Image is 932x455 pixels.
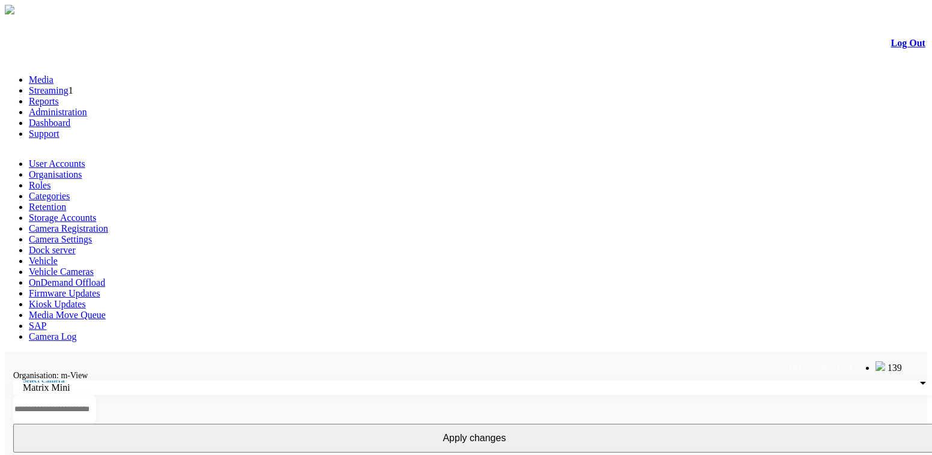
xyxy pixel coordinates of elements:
[29,191,70,201] a: Categories
[29,245,76,255] a: Dock server
[29,321,46,331] a: SAP
[891,38,925,48] a: Log Out
[29,310,106,320] a: Media Move Queue
[29,212,96,223] a: Storage Accounts
[29,169,82,179] a: Organisations
[29,288,100,298] a: Firmware Updates
[29,158,85,169] a: User Accounts
[29,74,53,85] a: Media
[29,85,68,95] a: Streaming
[29,267,94,277] a: Vehicle Cameras
[5,5,14,14] img: arrow-3.png
[754,362,852,371] span: Welcome, Aqil (Administrator)
[29,234,92,244] a: Camera Settings
[29,180,50,190] a: Roles
[23,382,70,393] span: Matrix Mini
[29,128,59,139] a: Support
[29,96,59,106] a: Reports
[29,118,70,128] a: Dashboard
[13,371,88,380] label: Organisation: m-View
[29,107,87,117] a: Administration
[29,299,86,309] a: Kiosk Updates
[29,223,108,234] a: Camera Registration
[876,361,885,371] img: bell25.png
[29,331,77,342] a: Camera Log
[29,256,58,266] a: Vehicle
[29,277,105,288] a: OnDemand Offload
[68,85,73,95] span: 1
[29,202,66,212] a: Retention
[888,363,902,373] span: 139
